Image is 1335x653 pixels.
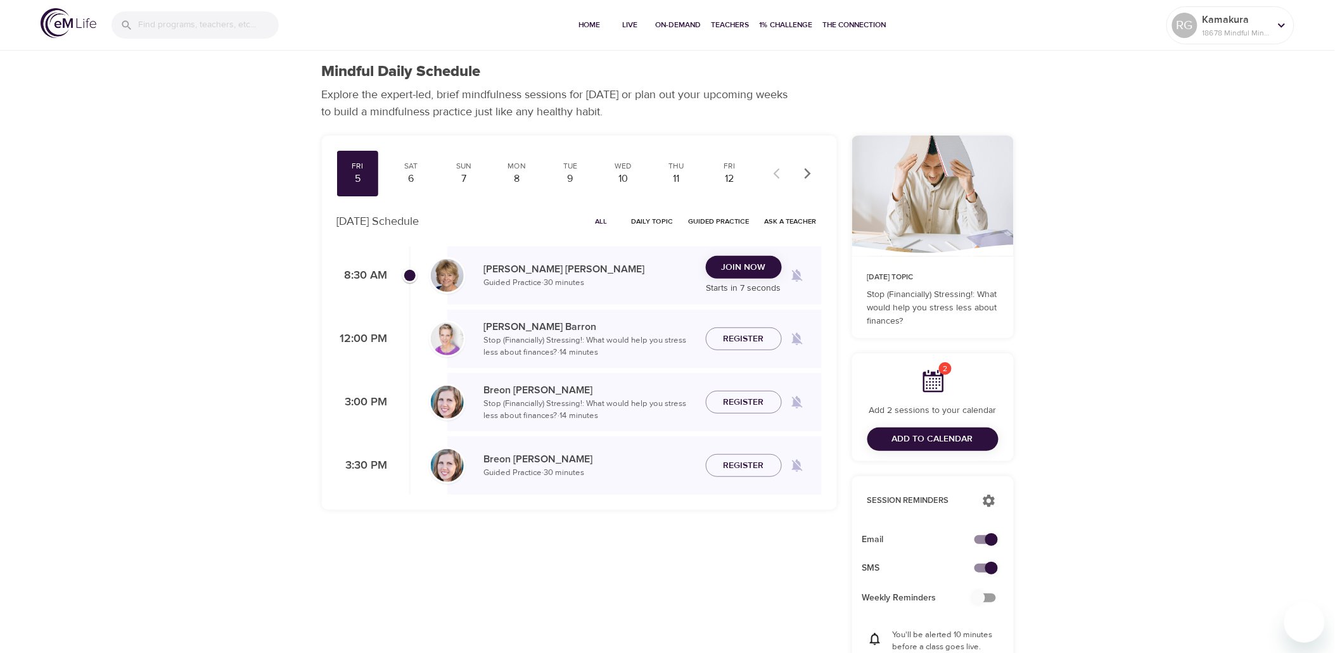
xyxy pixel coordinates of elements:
[554,172,586,186] div: 9
[448,161,480,172] div: Sun
[484,277,696,289] p: Guided Practice · 30 minutes
[484,334,696,359] p: Stop (Financially) Stressing!: What would help you stress less about finances? · 14 minutes
[322,63,481,81] h1: Mindful Daily Schedule
[632,215,674,227] span: Daily Topic
[706,454,782,478] button: Register
[395,161,426,172] div: Sat
[484,398,696,422] p: Stop (Financially) Stressing!: What would help you stress less about finances? · 14 minutes
[575,18,605,32] span: Home
[1203,27,1270,39] p: 18678 Mindful Minutes
[627,212,679,231] button: Daily Topic
[501,172,533,186] div: 8
[337,457,388,474] p: 3:30 PM
[431,259,464,292] img: Lisa_Wickham-min.jpg
[656,18,701,32] span: On-Demand
[581,212,622,231] button: All
[706,282,782,295] p: Starts in 7 seconds
[782,324,812,354] span: Remind me when a class goes live every Friday at 12:00 PM
[608,161,639,172] div: Wed
[689,215,750,227] span: Guided Practice
[867,272,999,283] p: [DATE] Topic
[484,319,696,334] p: [PERSON_NAME] Barron
[684,212,755,231] button: Guided Practice
[867,428,999,451] button: Add to Calendar
[1203,12,1270,27] p: Kamakura
[867,495,969,507] p: Session Reminders
[939,362,952,375] span: 2
[661,161,693,172] div: Thu
[714,161,746,172] div: Fri
[342,161,374,172] div: Fri
[431,386,464,419] img: Breon_Michel-min.jpg
[586,215,616,227] span: All
[823,18,886,32] span: The Connection
[782,450,812,481] span: Remind me when a class goes live every Friday at 3:30 PM
[782,387,812,417] span: Remind me when a class goes live every Friday at 3:00 PM
[448,172,480,186] div: 7
[862,562,983,575] span: SMS
[661,172,693,186] div: 11
[41,8,96,38] img: logo
[724,331,764,347] span: Register
[867,288,999,328] p: Stop (Financially) Stressing!: What would help you stress less about finances?
[892,431,973,447] span: Add to Calendar
[431,322,464,355] img: kellyb.jpg
[1172,13,1198,38] div: RG
[615,18,646,32] span: Live
[714,172,746,186] div: 12
[337,267,388,284] p: 8:30 AM
[395,172,426,186] div: 6
[782,260,812,291] span: Remind me when a class goes live every Friday at 8:30 AM
[138,11,279,39] input: Find programs, teachers, etc...
[501,161,533,172] div: Mon
[342,172,374,186] div: 5
[337,213,419,230] p: [DATE] Schedule
[722,260,766,276] span: Join Now
[862,533,983,547] span: Email
[706,256,782,279] button: Join Now
[760,18,813,32] span: 1% Challenge
[554,161,586,172] div: Tue
[1284,602,1325,643] iframe: Button to launch messaging window
[337,331,388,348] p: 12:00 PM
[724,395,764,410] span: Register
[322,86,797,120] p: Explore the expert-led, brief mindfulness sessions for [DATE] or plan out your upcoming weeks to ...
[862,592,983,605] span: Weekly Reminders
[706,391,782,414] button: Register
[484,467,696,479] p: Guided Practice · 30 minutes
[712,18,750,32] span: Teachers
[760,212,822,231] button: Ask a Teacher
[608,172,639,186] div: 10
[867,404,999,417] p: Add 2 sessions to your calendar
[484,383,696,398] p: Breon [PERSON_NAME]
[431,449,464,482] img: Breon_Michel-min.jpg
[484,452,696,467] p: Breon [PERSON_NAME]
[724,458,764,474] span: Register
[765,215,817,227] span: Ask a Teacher
[337,394,388,411] p: 3:00 PM
[484,262,696,277] p: [PERSON_NAME] [PERSON_NAME]
[706,327,782,351] button: Register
